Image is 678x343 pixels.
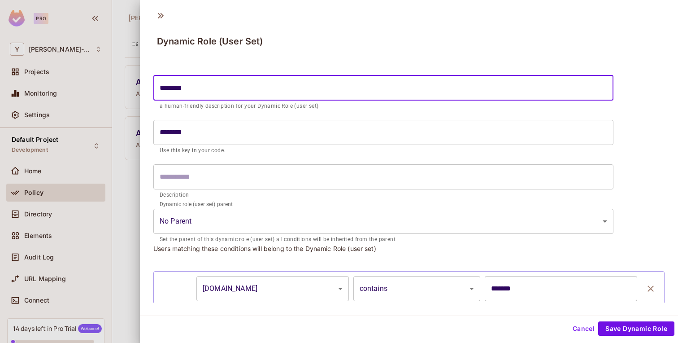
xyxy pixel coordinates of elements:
button: Save Dynamic Role [598,321,674,336]
p: Description [160,191,607,200]
p: a human-friendly description for your Dynamic Role (user set) [160,102,607,111]
p: Set the parent of this dynamic role (user set) all conditions will be inherited from the parent [160,235,607,244]
p: Users matching these conditions will belong to the Dynamic Role (user set) [153,244,665,253]
p: Use this key in your code. [160,146,607,155]
label: Dynamic role (user set) parent [160,200,232,208]
div: contains [353,276,481,301]
button: Cancel [569,321,598,336]
div: [DOMAIN_NAME] [196,276,349,301]
div: Without label [153,209,613,234]
span: Dynamic Role (User Set) [157,36,263,47]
